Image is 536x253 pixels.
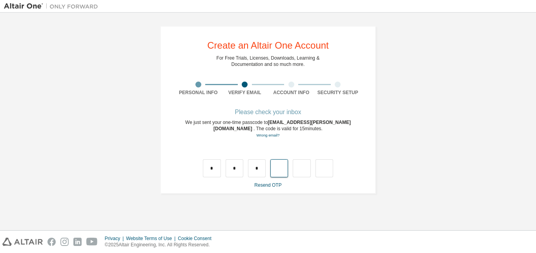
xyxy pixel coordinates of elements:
img: Altair One [4,2,102,10]
span: [EMAIL_ADDRESS][PERSON_NAME][DOMAIN_NAME] [213,120,351,131]
div: Personal Info [175,89,222,96]
img: linkedin.svg [73,238,82,246]
div: Security Setup [315,89,361,96]
img: youtube.svg [86,238,98,246]
div: For Free Trials, Licenses, Downloads, Learning & Documentation and so much more. [217,55,320,67]
div: Cookie Consent [178,235,216,242]
div: Privacy [105,235,126,242]
div: We just sent your one-time passcode to . The code is valid for 15 minutes. [175,119,361,138]
img: instagram.svg [60,238,69,246]
div: Create an Altair One Account [207,41,329,50]
div: Website Terms of Use [126,235,178,242]
img: altair_logo.svg [2,238,43,246]
div: Please check your inbox [175,110,361,115]
p: © 2025 Altair Engineering, Inc. All Rights Reserved. [105,242,216,248]
a: Go back to the registration form [256,133,279,137]
a: Resend OTP [254,182,281,188]
div: Account Info [268,89,315,96]
img: facebook.svg [47,238,56,246]
div: Verify Email [222,89,268,96]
